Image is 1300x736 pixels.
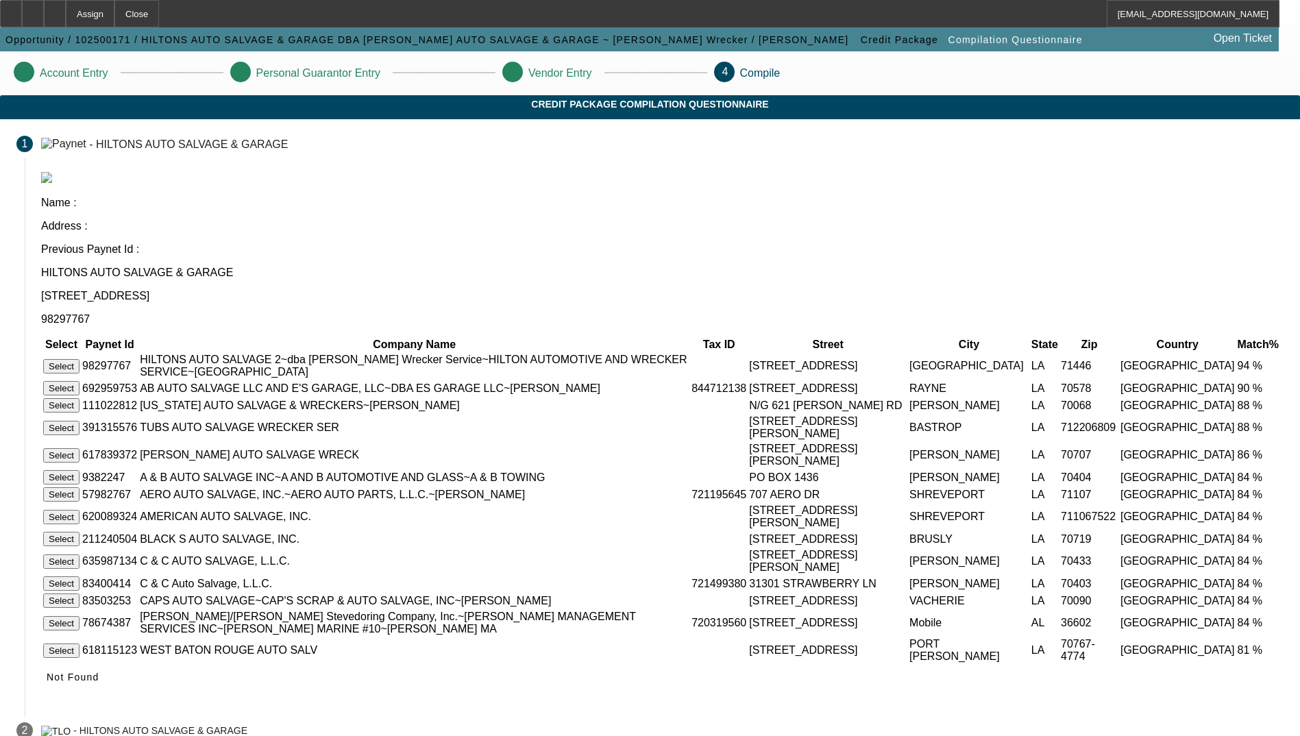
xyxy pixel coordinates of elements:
[42,338,80,352] th: Select
[1120,610,1236,636] td: [GEOGRAPHIC_DATA]
[691,487,747,502] td: 721195645
[43,576,79,591] button: Select
[1237,531,1279,547] td: 84 %
[1237,380,1279,396] td: 90 %
[1237,353,1279,379] td: 94 %
[1031,593,1059,609] td: LA
[1031,610,1059,636] td: AL
[748,610,907,636] td: [STREET_ADDRESS]
[82,469,138,485] td: 9382247
[909,487,1029,502] td: SHREVEPORT
[909,353,1029,379] td: [GEOGRAPHIC_DATA]
[82,442,138,468] td: 617839372
[1031,397,1059,413] td: LA
[1060,637,1118,663] td: 70767-4774
[857,27,942,52] button: Credit Package
[1060,504,1118,530] td: 711067522
[1031,531,1059,547] td: LA
[691,576,747,591] td: 721499380
[945,27,1086,52] button: Compilation Questionnaire
[1237,593,1279,609] td: 84 %
[1060,576,1118,591] td: 70403
[1120,487,1236,502] td: [GEOGRAPHIC_DATA]
[1120,576,1236,591] td: [GEOGRAPHIC_DATA]
[1237,548,1279,574] td: 84 %
[82,353,138,379] td: 98297767
[691,380,747,396] td: 844712138
[1237,469,1279,485] td: 84 %
[1060,442,1118,468] td: 70707
[41,172,52,183] img: paynet_logo.jpg
[1031,338,1059,352] th: State
[1031,548,1059,574] td: LA
[139,397,689,413] td: [US_STATE] AUTO SALVAGE & WRECKERS~[PERSON_NAME]
[41,197,1284,209] p: Name :
[139,469,689,485] td: A & B AUTO SALVAGE INC~A AND B AUTOMOTIVE AND GLASS~A & B TOWING
[139,353,689,379] td: HILTONS AUTO SALVAGE 2~dba [PERSON_NAME] Wrecker Service~HILTON AUTOMOTIVE AND WRECKER SERVICE~[G...
[909,637,1029,663] td: PORT [PERSON_NAME]
[40,67,108,79] p: Account Entry
[1237,442,1279,468] td: 86 %
[1120,338,1236,352] th: Country
[139,487,689,502] td: AERO AUTO SALVAGE, INC.~AERO AUTO PARTS, L.L.C.~[PERSON_NAME]
[748,593,907,609] td: [STREET_ADDRESS]
[41,313,1284,326] p: 98297767
[740,67,781,79] p: Compile
[41,138,86,150] img: Paynet
[139,637,689,663] td: WEST BATON ROUGE AUTO SALV
[722,66,728,77] span: 4
[1031,415,1059,441] td: LA
[139,504,689,530] td: AMERICAN AUTO SALVAGE, INC.
[909,469,1029,485] td: [PERSON_NAME]
[82,531,138,547] td: 211240504
[43,532,79,546] button: Select
[82,610,138,636] td: 78674387
[1031,487,1059,502] td: LA
[748,487,907,502] td: 707 AERO DR
[43,359,79,373] button: Select
[1237,610,1279,636] td: 84 %
[1237,338,1279,352] th: Match%
[948,34,1083,45] span: Compilation Questionnaire
[1031,380,1059,396] td: LA
[1120,397,1236,413] td: [GEOGRAPHIC_DATA]
[41,267,1284,279] p: HILTONS AUTO SALVAGE & GARAGE
[1031,576,1059,591] td: LA
[909,593,1029,609] td: VACHERIE
[41,243,1284,256] p: Previous Paynet Id :
[748,637,907,663] td: [STREET_ADDRESS]
[1060,397,1118,413] td: 70068
[1031,353,1059,379] td: LA
[139,531,689,547] td: BLACK S AUTO SALVAGE, INC.
[82,637,138,663] td: 618115123
[139,548,689,574] td: C & C AUTO SALVAGE, L.L.C.
[43,554,79,569] button: Select
[82,415,138,441] td: 391315576
[748,380,907,396] td: [STREET_ADDRESS]
[748,397,907,413] td: N/G 621 [PERSON_NAME] RD
[748,469,907,485] td: PO BOX 1436
[43,616,79,630] button: Select
[1120,353,1236,379] td: [GEOGRAPHIC_DATA]
[1060,487,1118,502] td: 71107
[139,415,689,441] td: TUBS AUTO SALVAGE WRECKER SER
[139,610,689,636] td: [PERSON_NAME]/[PERSON_NAME] Stevedoring Company, Inc.~[PERSON_NAME] MANAGEMENT SERVICES INC~[PERS...
[82,593,138,609] td: 83503253
[139,576,689,591] td: C & C Auto Salvage, L.L.C.
[1120,415,1236,441] td: [GEOGRAPHIC_DATA]
[139,593,689,609] td: CAPS AUTO SALVAGE~CAP'S SCRAP & AUTO SALVAGE, INC~[PERSON_NAME]
[139,338,689,352] th: Company Name
[41,665,105,689] button: Not Found
[1208,27,1277,50] a: Open Ticket
[82,338,138,352] th: Paynet Id
[82,576,138,591] td: 83400414
[1120,593,1236,609] td: [GEOGRAPHIC_DATA]
[82,487,138,502] td: 57982767
[43,487,79,502] button: Select
[1237,487,1279,502] td: 84 %
[1237,576,1279,591] td: 84 %
[1120,469,1236,485] td: [GEOGRAPHIC_DATA]
[43,421,79,435] button: Select
[43,381,79,395] button: Select
[139,442,689,468] td: [PERSON_NAME] AUTO SALVAGE WRECK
